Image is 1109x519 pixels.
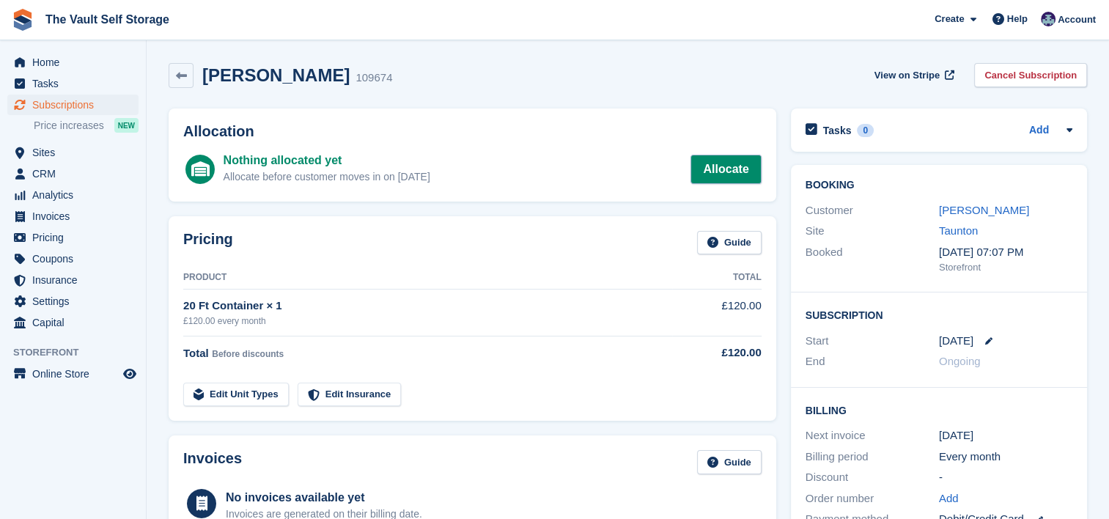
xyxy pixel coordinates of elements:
h2: [PERSON_NAME] [202,65,350,85]
span: Invoices [32,206,120,227]
div: £120.00 [672,345,762,361]
div: [DATE] 07:07 PM [939,244,1072,261]
div: Order number [806,490,939,507]
img: stora-icon-8386f47178a22dfd0bd8f6a31ec36ba5ce8667c1dd55bd0f319d3a0aa187defe.svg [12,9,34,31]
div: No invoices available yet [226,489,422,507]
span: CRM [32,163,120,184]
span: Total [183,347,209,359]
a: menu [7,185,139,205]
a: Add [1029,122,1049,139]
a: menu [7,364,139,384]
div: 109674 [355,70,392,86]
a: Preview store [121,365,139,383]
span: Online Store [32,364,120,384]
span: Coupons [32,249,120,269]
h2: Billing [806,402,1072,417]
div: NEW [114,118,139,133]
span: View on Stripe [874,68,940,83]
a: menu [7,270,139,290]
a: menu [7,52,139,73]
div: Storefront [939,260,1072,275]
span: Home [32,52,120,73]
span: Capital [32,312,120,333]
div: Nothing allocated yet [224,152,430,169]
a: Allocate [690,155,761,184]
a: Guide [697,450,762,474]
a: menu [7,95,139,115]
h2: Subscription [806,307,1072,322]
div: Discount [806,469,939,486]
div: Start [806,333,939,350]
a: menu [7,163,139,184]
th: Product [183,266,672,290]
a: Edit Insurance [298,383,402,407]
span: Tasks [32,73,120,94]
h2: Allocation [183,123,762,140]
span: Storefront [13,345,146,360]
h2: Booking [806,180,1072,191]
span: Settings [32,291,120,312]
div: End [806,353,939,370]
div: Allocate before customer moves in on [DATE] [224,169,430,185]
div: Next invoice [806,427,939,444]
a: menu [7,291,139,312]
span: Analytics [32,185,120,205]
span: Before discounts [212,349,284,359]
div: Customer [806,202,939,219]
a: Taunton [939,224,978,237]
a: menu [7,206,139,227]
div: Billing period [806,449,939,465]
td: £120.00 [672,290,762,336]
span: Pricing [32,227,120,248]
div: 0 [857,124,874,137]
div: Booked [806,244,939,275]
a: Price increases NEW [34,117,139,133]
div: - [939,469,1072,486]
span: Help [1007,12,1028,26]
span: Create [935,12,964,26]
a: Add [939,490,959,507]
time: 2025-09-24 00:00:00 UTC [939,333,973,350]
div: Site [806,223,939,240]
div: £120.00 every month [183,314,672,328]
a: View on Stripe [869,63,957,87]
div: Every month [939,449,1072,465]
a: [PERSON_NAME] [939,204,1029,216]
span: Subscriptions [32,95,120,115]
a: Cancel Subscription [974,63,1087,87]
a: Guide [697,231,762,255]
a: menu [7,73,139,94]
div: 20 Ft Container × 1 [183,298,672,314]
a: Edit Unit Types [183,383,289,407]
h2: Invoices [183,450,242,474]
span: Price increases [34,119,104,133]
span: Account [1058,12,1096,27]
a: menu [7,142,139,163]
a: menu [7,227,139,248]
a: menu [7,312,139,333]
div: [DATE] [939,427,1072,444]
h2: Pricing [183,231,233,255]
a: menu [7,249,139,269]
h2: Tasks [823,124,852,137]
th: Total [672,266,762,290]
a: The Vault Self Storage [40,7,175,32]
span: Sites [32,142,120,163]
img: Hannah [1041,12,1055,26]
span: Insurance [32,270,120,290]
span: Ongoing [939,355,981,367]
